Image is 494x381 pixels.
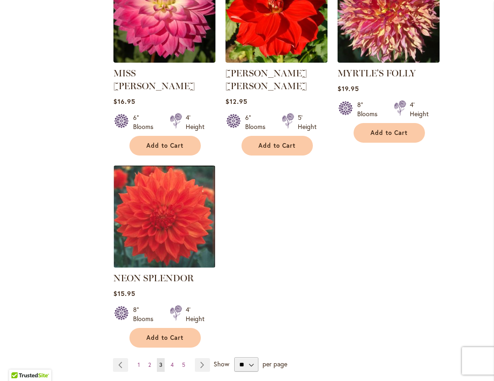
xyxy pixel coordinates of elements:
a: 1 [135,358,142,372]
img: Neon Splendor [113,166,215,268]
span: $15.95 [113,289,135,298]
button: Add to Cart [129,328,201,348]
div: 4' Height [410,100,429,118]
div: 8" Blooms [133,305,159,323]
span: Add to Cart [146,334,184,342]
div: 6" Blooms [133,113,159,131]
div: 4' Height [186,305,204,323]
span: Add to Cart [146,142,184,150]
a: Neon Splendor [113,261,215,269]
span: 5 [182,361,185,368]
a: NEON SPLENDOR [113,273,194,284]
a: MYRTLE'S FOLLY [338,56,440,64]
span: 3 [159,361,162,368]
span: 2 [148,361,151,368]
span: Add to Cart [370,129,408,137]
a: MISS DELILAH [113,56,215,64]
div: 6" Blooms [245,113,271,131]
span: per page [263,360,287,368]
button: Add to Cart [129,136,201,156]
span: Show [214,360,229,368]
a: MISS [PERSON_NAME] [113,68,195,91]
a: 2 [146,358,153,372]
span: 1 [138,361,140,368]
span: $12.95 [226,97,247,106]
iframe: Launch Accessibility Center [7,349,32,374]
a: MOLLY ANN [226,56,328,64]
a: [PERSON_NAME] [PERSON_NAME] [226,68,307,91]
a: 4 [168,358,176,372]
button: Add to Cart [354,123,425,143]
div: 5' Height [298,113,317,131]
span: 4 [171,361,174,368]
button: Add to Cart [242,136,313,156]
div: 4' Height [186,113,204,131]
span: Add to Cart [258,142,296,150]
a: MYRTLE'S FOLLY [338,68,416,79]
div: 8" Blooms [357,100,383,118]
span: $16.95 [113,97,135,106]
a: 5 [180,358,188,372]
span: $19.95 [338,84,359,93]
